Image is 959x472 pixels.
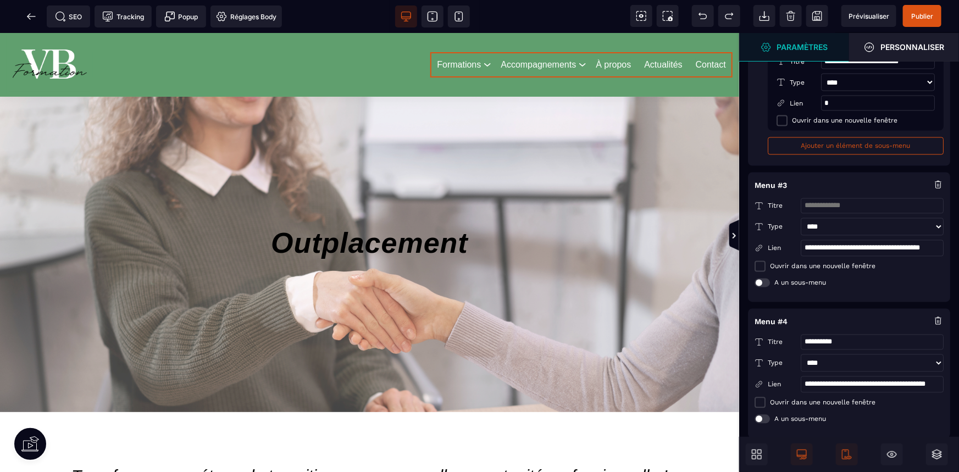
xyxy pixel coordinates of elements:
[806,5,828,27] span: Enregistrer
[102,11,144,22] span: Tracking
[630,5,652,27] span: Voir les composants
[55,11,82,22] span: SEO
[216,11,276,22] span: Réglages Body
[210,5,282,27] span: Favicon
[849,33,959,62] span: Ouvrir le gestionnaire de styles
[774,279,826,287] span: A un sous-menu
[753,5,775,27] span: Importer
[755,338,801,346] span: Titre
[755,180,787,191] h4: Menu #3
[926,443,948,465] span: Ouvrir les calques
[768,137,944,155] button: Ajouter un élément de sous-menu
[755,359,801,367] span: Type
[422,5,444,27] span: Voir tablette
[692,5,714,27] span: Défaire
[903,5,941,27] span: Enregistrer le contenu
[437,25,481,39] a: Formations
[777,43,828,51] strong: Paramètres
[841,5,896,27] span: Aperçu
[739,220,750,253] span: Afficher les vues
[836,443,858,465] span: Afficher le mobile
[95,5,152,27] span: Code de suivi
[755,223,801,231] span: Type
[911,12,933,20] span: Publier
[755,381,801,388] span: Lien
[881,443,903,465] span: Masquer le bloc
[164,11,198,22] span: Popup
[71,434,668,452] i: Transformez une étape de transition en une nouvelle opportunité professionnelle !
[156,5,206,27] span: Créer une alerte modale
[777,99,821,107] span: Lien
[774,415,826,423] span: A un sous-menu
[16,187,723,232] h1: Outplacement
[9,5,90,59] img: 86a4aa658127570b91344bfc39bbf4eb_Blanc_sur_fond_vert.png
[755,202,801,210] span: Titre
[746,443,768,465] span: Ouvrir les blocs
[47,5,90,27] span: Métadata SEO
[780,5,802,27] span: Nettoyage
[755,245,801,252] span: Lien
[792,117,897,125] span: Ouvrir dans une nouvelle fenêtre
[880,43,944,51] strong: Personnaliser
[777,79,821,86] span: Type
[596,25,631,39] a: À propos
[739,33,849,62] span: Ouvrir le gestionnaire de styles
[849,12,889,20] span: Prévisualiser
[718,5,740,27] span: Rétablir
[501,25,576,39] a: Accompagnements
[770,399,875,407] span: Ouvrir dans une nouvelle fenêtre
[395,5,417,27] span: Voir bureau
[20,5,42,27] span: Retour
[770,263,875,270] span: Ouvrir dans une nouvelle fenêtre
[657,5,679,27] span: Capture d'écran
[791,443,813,465] span: Afficher le desktop
[696,25,726,39] a: Contact
[777,58,821,65] span: Titre
[755,316,788,327] h4: Menu #4
[644,25,682,39] a: Actualités
[448,5,470,27] span: Voir mobile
